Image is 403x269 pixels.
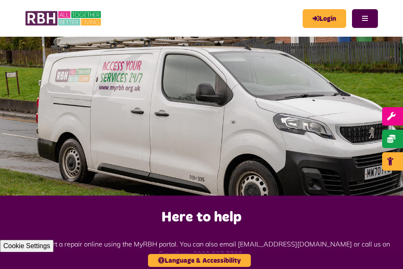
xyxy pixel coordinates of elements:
a: MyRBH [303,9,346,28]
button: Navigation [352,9,378,28]
button: Language & Accessibility [148,254,251,267]
img: RBH [25,8,102,28]
h2: Here to help [4,208,399,226]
